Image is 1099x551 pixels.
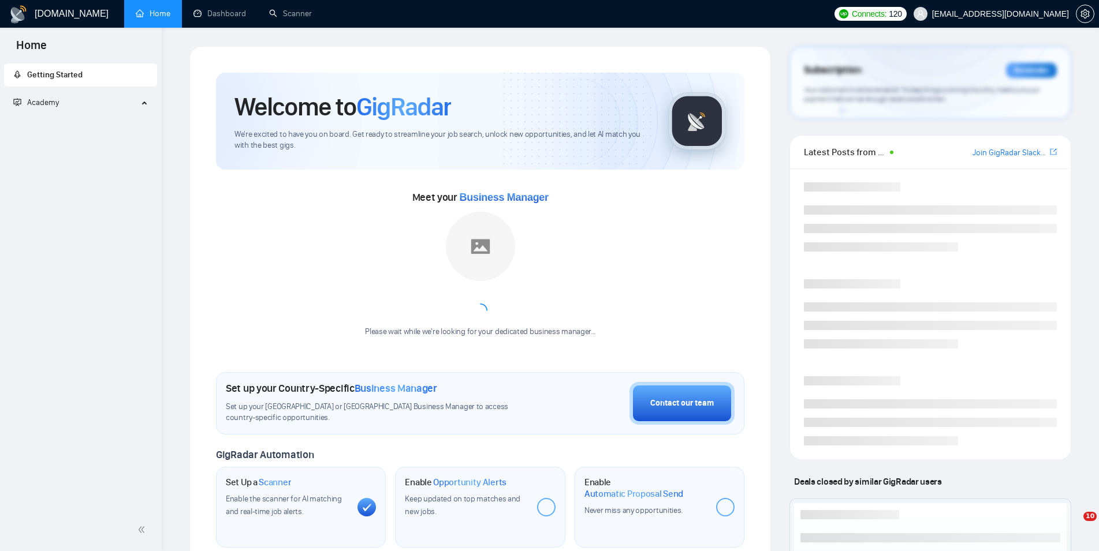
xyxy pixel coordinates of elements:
[433,477,506,488] span: Opportunity Alerts
[13,98,21,106] span: fund-projection-screen
[27,70,83,80] span: Getting Started
[460,192,549,203] span: Business Manager
[259,477,291,488] span: Scanner
[226,402,531,423] span: Set up your [GEOGRAPHIC_DATA] or [GEOGRAPHIC_DATA] Business Manager to access country-specific op...
[1006,63,1057,78] div: Reminder
[917,10,925,18] span: user
[1050,147,1057,158] a: export
[4,63,157,87] li: Getting Started
[412,191,549,204] span: Meet your
[629,382,735,425] button: Contact our team
[1076,9,1094,18] a: setting
[668,92,726,150] img: gigradar-logo.png
[789,471,946,492] span: Deals closed by similar GigRadar users
[446,212,515,281] img: placeholder.png
[852,8,886,20] span: Connects:
[889,8,901,20] span: 120
[226,494,342,516] span: Enable the scanner for AI matching and real-time job alerts.
[1050,147,1057,156] span: export
[226,477,291,488] h1: Set Up a
[584,505,683,515] span: Never miss any opportunities.
[804,85,1040,104] span: Your subscription will be renewed. To keep things running smoothly, make sure your payment method...
[804,145,886,159] span: Latest Posts from the GigRadar Community
[1060,512,1087,539] iframe: Intercom live chat
[13,70,21,78] span: rocket
[405,477,506,488] h1: Enable
[9,5,28,24] img: logo
[27,98,59,107] span: Academy
[804,61,861,80] span: Subscription
[471,301,490,321] span: loading
[234,91,451,122] h1: Welcome to
[973,147,1048,159] a: Join GigRadar Slack Community
[269,9,312,18] a: searchScanner
[839,9,848,18] img: upwork-logo.png
[137,524,149,535] span: double-left
[1083,512,1097,521] span: 10
[355,382,437,395] span: Business Manager
[216,448,314,461] span: GigRadar Automation
[584,488,683,500] span: Automatic Proposal Send
[584,477,707,499] h1: Enable
[136,9,170,18] a: homeHome
[405,494,520,516] span: Keep updated on top matches and new jobs.
[650,397,714,410] div: Contact our team
[226,382,437,395] h1: Set up your Country-Specific
[1076,5,1094,23] button: setting
[7,37,56,61] span: Home
[356,91,451,122] span: GigRadar
[234,129,650,151] span: We're excited to have you on board. Get ready to streamline your job search, unlock new opportuni...
[358,327,602,338] div: Please wait while we're looking for your dedicated business manager...
[13,98,59,107] span: Academy
[193,9,246,18] a: dashboardDashboard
